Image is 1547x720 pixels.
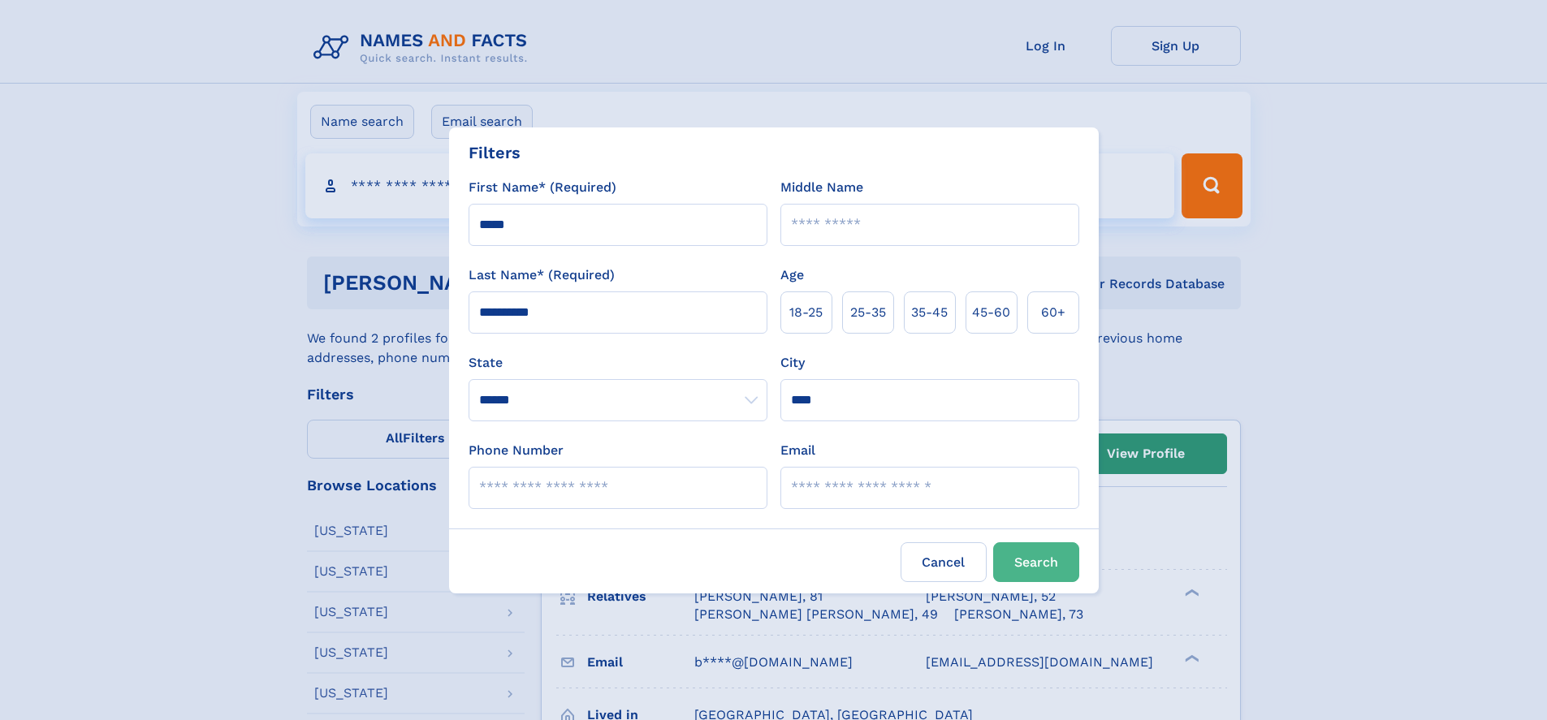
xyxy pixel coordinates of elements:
[469,353,767,373] label: State
[789,303,823,322] span: 18‑25
[469,178,616,197] label: First Name* (Required)
[780,178,863,197] label: Middle Name
[469,441,564,460] label: Phone Number
[780,265,804,285] label: Age
[993,542,1079,582] button: Search
[901,542,987,582] label: Cancel
[780,441,815,460] label: Email
[972,303,1010,322] span: 45‑60
[469,140,521,165] div: Filters
[780,353,805,373] label: City
[469,265,615,285] label: Last Name* (Required)
[1041,303,1065,322] span: 60+
[911,303,948,322] span: 35‑45
[850,303,886,322] span: 25‑35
